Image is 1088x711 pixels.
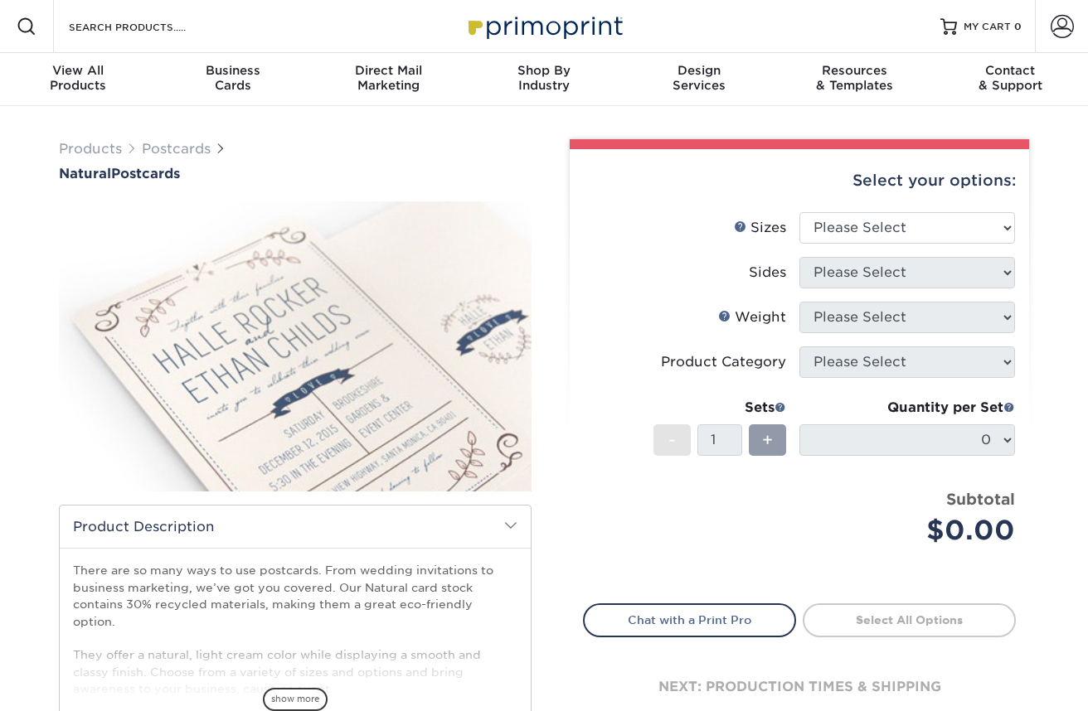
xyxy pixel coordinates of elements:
[749,263,786,283] div: Sides
[777,63,932,93] div: & Templates
[59,166,532,181] h1: Postcards
[653,398,786,418] div: Sets
[622,63,777,93] div: Services
[622,53,777,106] a: DesignServices
[668,428,676,452] span: -
[60,505,531,548] h2: Product Description
[661,352,786,372] div: Product Category
[67,17,229,36] input: SEARCH PRODUCTS.....
[964,20,1011,34] span: MY CART
[777,63,932,78] span: Resources
[59,166,532,181] a: NaturalPostcards
[73,562,517,697] p: There are so many ways to use postcards. From wedding invitations to business marketing, we’ve go...
[155,63,310,93] div: Cards
[466,63,621,78] span: Shop By
[59,166,111,181] span: Natural
[933,63,1088,93] div: & Support
[946,490,1015,508] strong: Subtotal
[777,53,932,106] a: Resources& Templates
[461,8,627,44] img: Primoprint
[803,603,1016,636] a: Select All Options
[583,603,796,636] a: Chat with a Print Pro
[734,218,786,238] div: Sizes
[466,53,621,106] a: Shop ByIndustry
[933,53,1088,106] a: Contact& Support
[311,63,466,93] div: Marketing
[311,63,466,78] span: Direct Mail
[718,307,786,327] div: Weight
[155,53,310,106] a: BusinessCards
[263,688,328,710] span: show more
[466,63,621,93] div: Industry
[1014,21,1022,32] span: 0
[762,428,773,452] span: +
[59,183,532,510] img: Natural 01
[622,63,777,78] span: Design
[799,398,1015,418] div: Quantity per Set
[311,53,466,106] a: Direct MailMarketing
[142,141,211,157] a: Postcards
[59,141,122,157] a: Products
[812,510,1015,550] div: $0.00
[155,63,310,78] span: Business
[933,63,1088,78] span: Contact
[583,149,1016,212] div: Select your options:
